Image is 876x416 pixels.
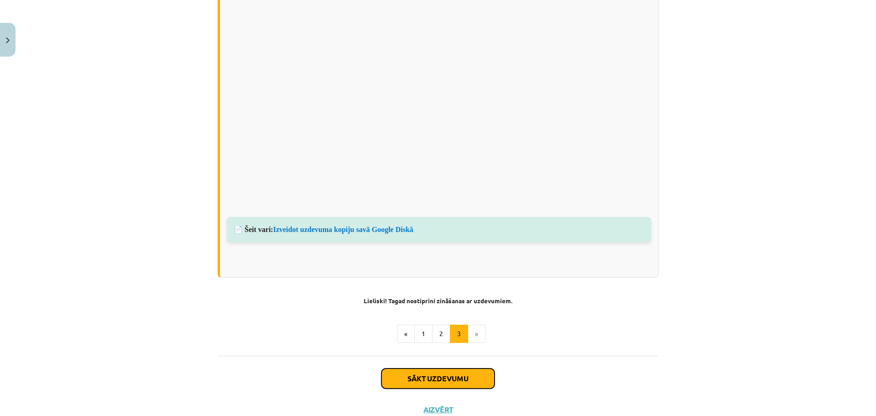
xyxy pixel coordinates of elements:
button: Sākt uzdevumu [381,369,495,389]
span: 📄 Šeit vari: [234,226,415,233]
button: 3 [450,325,468,343]
button: « [397,325,415,343]
nav: Page navigation example [218,325,658,343]
button: 2 [432,325,450,343]
button: 1 [414,325,433,343]
a: Izveidot uzdevuma kopiju savā Google Diskā [273,226,413,233]
button: Aizvērt [421,405,455,414]
img: icon-close-lesson-0947bae3869378f0d4975bcd49f059093ad1ed9edebbc8119c70593378902aed.svg [6,37,10,43]
strong: Lieliski! Tagad nostiprini zināšanas ar uzdevumiem. [364,296,512,305]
